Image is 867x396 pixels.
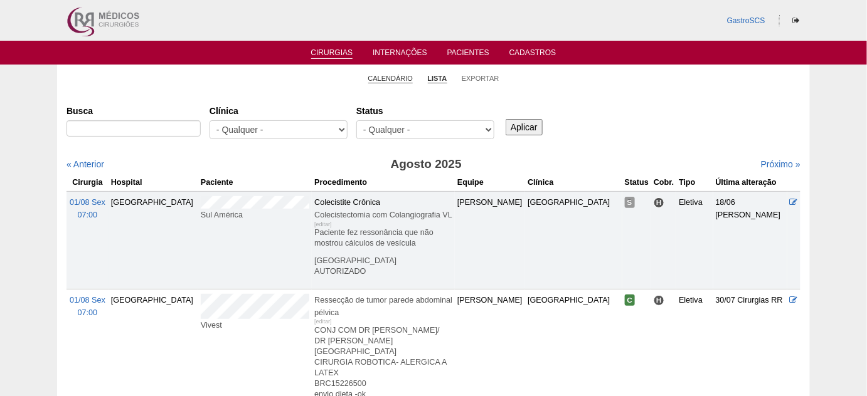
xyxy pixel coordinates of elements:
[311,48,353,59] a: Cirurgias
[109,191,198,289] td: [GEOGRAPHIC_DATA]
[525,191,622,289] td: [GEOGRAPHIC_DATA]
[790,198,798,207] a: Editar
[109,174,198,192] th: Hospital
[651,174,676,192] th: Cobr.
[462,74,499,83] a: Exportar
[314,294,452,319] div: Ressecção de tumor parede abdominal pélvica
[314,256,452,277] p: [GEOGRAPHIC_DATA] AUTORIZADO
[66,105,201,117] label: Busca
[314,315,332,328] div: [editar]
[455,174,525,192] th: Equipe
[314,209,452,221] div: Colecistectomia com Colangiografia VL
[654,295,664,306] span: Hospital
[428,74,447,83] a: Lista
[790,296,798,305] a: Editar
[625,294,636,306] span: Confirmada
[243,155,610,174] h3: Agosto 2025
[70,198,105,219] a: 01/08 Sex 07:00
[201,209,309,221] div: Sul América
[70,296,105,317] a: 01/08 Sex 07:00
[314,218,332,231] div: [editar]
[455,191,525,289] td: [PERSON_NAME]
[525,174,622,192] th: Clínica
[198,174,312,192] th: Paciente
[792,17,799,24] i: Sair
[676,191,713,289] td: Eletiva
[356,105,494,117] label: Status
[78,211,98,219] span: 07:00
[66,120,201,137] input: Digite os termos que você deseja procurar.
[70,296,105,305] span: 01/08 Sex
[727,16,765,25] a: GastroSCS
[373,48,427,61] a: Internações
[622,174,652,192] th: Status
[66,174,109,192] th: Cirurgia
[506,119,543,135] input: Aplicar
[654,197,664,208] span: Hospital
[66,159,104,169] a: « Anterior
[201,319,309,331] div: Vivest
[761,159,801,169] a: Próximo »
[368,74,413,83] a: Calendário
[70,198,105,207] span: 01/08 Sex
[676,174,713,192] th: Tipo
[210,105,348,117] label: Clínica
[509,48,556,61] a: Cadastros
[447,48,489,61] a: Pacientes
[78,308,98,317] span: 07:00
[713,191,787,289] td: 18/06 [PERSON_NAME]
[713,174,787,192] th: Última alteração
[625,197,635,208] span: Suspensa
[314,227,452,249] p: Paciente fez ressonância que não mostrou cálculos de vesícula
[312,191,455,289] td: Colecistite Crônica
[312,174,455,192] th: Procedimento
